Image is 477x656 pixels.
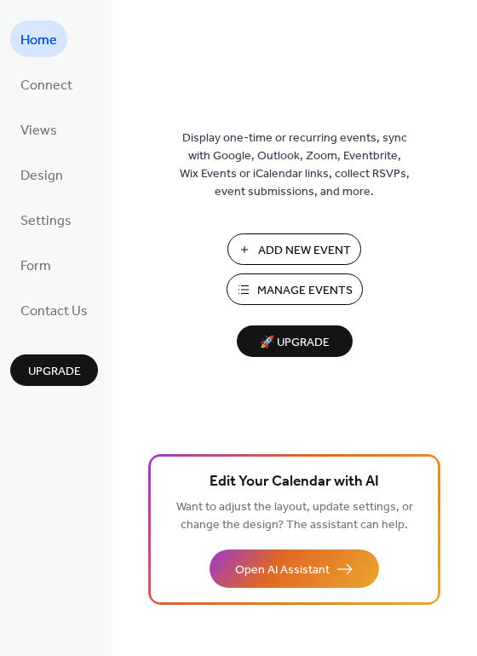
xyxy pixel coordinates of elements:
[20,253,51,279] span: Form
[10,246,61,283] a: Form
[258,242,351,260] span: Add New Event
[176,496,413,537] span: Want to adjust the layout, update settings, or change the design? The assistant can help.
[10,201,82,238] a: Settings
[210,550,379,588] button: Open AI Assistant
[247,331,342,354] span: 🚀 Upgrade
[10,354,98,386] button: Upgrade
[10,291,98,328] a: Contact Us
[227,233,361,265] button: Add New Event
[20,118,57,144] span: Views
[20,163,63,189] span: Design
[20,72,72,99] span: Connect
[180,129,410,201] span: Display one-time or recurring events, sync with Google, Outlook, Zoom, Eventbrite, Wix Events or ...
[10,66,83,102] a: Connect
[20,27,57,54] span: Home
[20,208,72,234] span: Settings
[10,156,73,193] a: Design
[257,282,353,300] span: Manage Events
[10,20,67,57] a: Home
[210,470,379,494] span: Edit Your Calendar with AI
[10,111,67,147] a: Views
[28,363,81,381] span: Upgrade
[227,273,363,305] button: Manage Events
[20,298,88,325] span: Contact Us
[237,325,353,357] button: 🚀 Upgrade
[235,561,330,579] span: Open AI Assistant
